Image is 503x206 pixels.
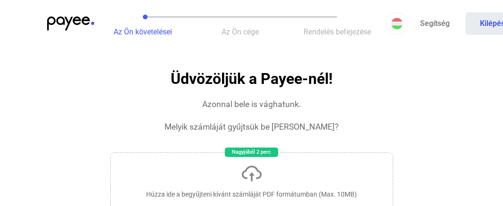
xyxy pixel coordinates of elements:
a: Segítség [408,12,461,35]
img: upload-cloud [240,162,263,185]
h1: Üdvözöljük a Payee-nél! [171,71,333,87]
div: Húzza ide a begyűjteni kívánt számláját PDF formátumban (Max. 10MB) [146,190,357,199]
img: HU [391,18,403,29]
button: HU [386,12,408,35]
div: Azonnal bele is vághatunk. [202,99,301,110]
div: Melyik számláját gyűjtsük be [PERSON_NAME]? [165,121,338,132]
span: Az Ön cége [222,27,259,36]
img: payee-logo [47,16,94,31]
span: Rendelés befejezése [304,27,371,36]
span: Az Ön követelései [114,27,172,36]
div: Nagyjából 2 perc [225,148,278,157]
